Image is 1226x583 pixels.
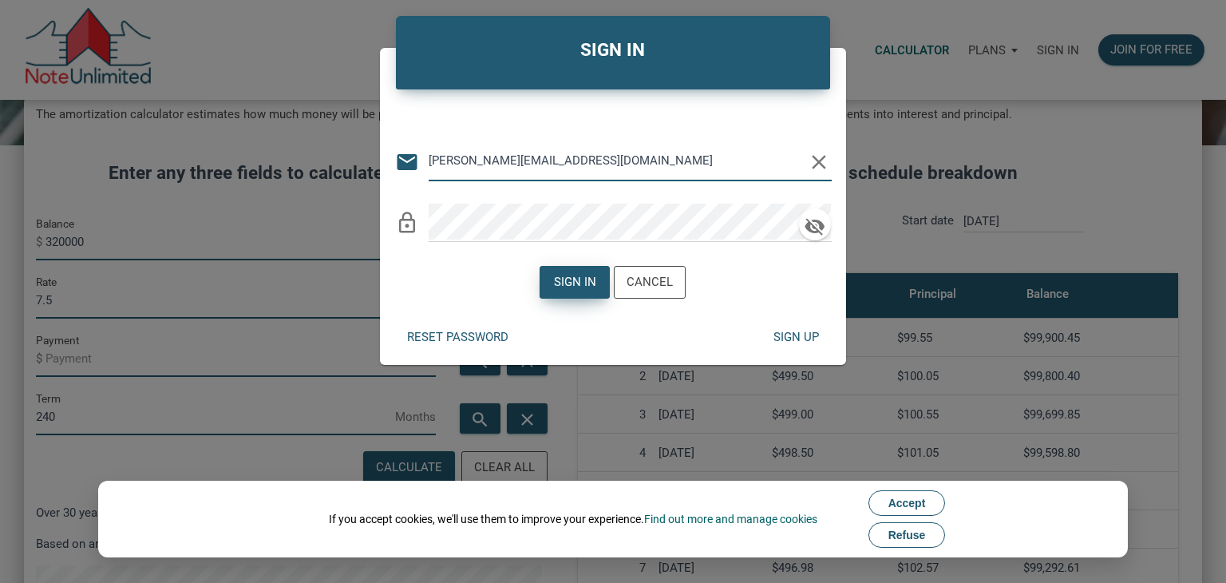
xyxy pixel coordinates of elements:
div: Sign in [554,273,596,291]
input: Email [429,143,808,179]
button: Sign up [761,322,831,353]
button: Accept [868,490,946,516]
div: If you accept cookies, we'll use them to improve your experience. [329,511,817,527]
span: Accept [888,497,926,510]
i: email [395,150,419,174]
div: Cancel [627,273,673,291]
i: lock_outline [395,211,419,235]
a: Find out more and manage cookies [644,513,817,525]
button: Refuse [868,522,946,548]
span: Refuse [888,529,926,541]
div: Sign up [773,328,819,347]
div: Reset password [407,328,508,347]
button: Sign in [540,266,610,299]
i: clear [807,150,831,174]
h4: SIGN IN [408,37,818,64]
button: Cancel [614,266,686,299]
button: Reset password [395,322,520,353]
